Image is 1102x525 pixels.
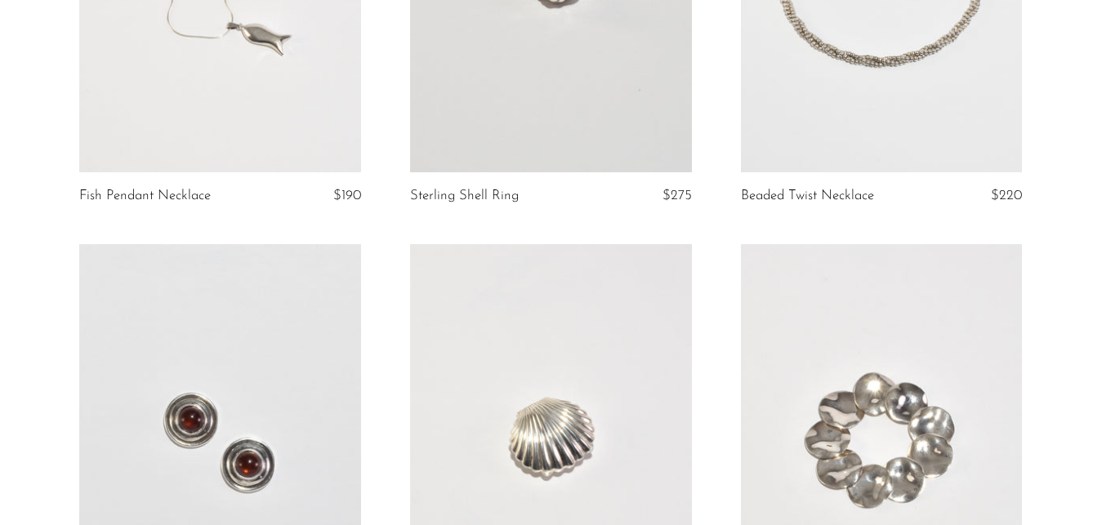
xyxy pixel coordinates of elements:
span: $190 [333,189,361,202]
a: Fish Pendant Necklace [79,189,211,203]
a: Beaded Twist Necklace [741,189,874,203]
a: Sterling Shell Ring [410,189,519,203]
span: $220 [991,189,1022,202]
span: $275 [663,189,692,202]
